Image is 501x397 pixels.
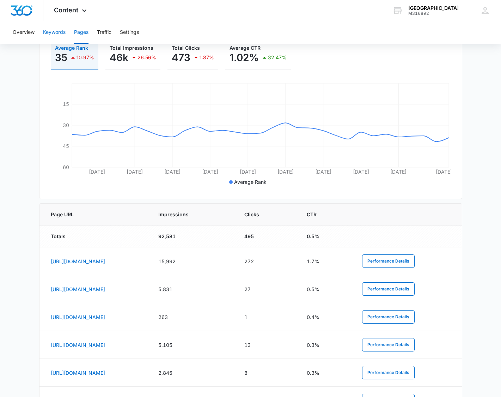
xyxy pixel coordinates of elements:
[298,225,354,247] td: 0.5%
[236,303,299,331] td: 1
[408,5,459,11] div: account name
[120,21,139,44] button: Settings
[298,303,354,331] td: 0.4%
[127,169,143,175] tspan: [DATE]
[63,122,69,128] tspan: 30
[307,211,335,218] span: CTR
[277,169,293,175] tspan: [DATE]
[150,247,236,275] td: 15,992
[97,21,111,44] button: Traffic
[164,169,181,175] tspan: [DATE]
[51,286,105,292] a: [URL][DOMAIN_NAME]
[63,164,69,170] tspan: 60
[77,55,94,60] p: 10.97%
[390,169,407,175] tspan: [DATE]
[230,52,259,63] p: 1.02%
[353,169,369,175] tspan: [DATE]
[435,169,452,175] tspan: [DATE]
[239,169,256,175] tspan: [DATE]
[89,169,105,175] tspan: [DATE]
[51,258,105,264] a: [URL][DOMAIN_NAME]
[150,331,236,359] td: 5,105
[51,314,105,320] a: [URL][DOMAIN_NAME]
[172,45,200,51] span: Total Clicks
[298,247,354,275] td: 1.7%
[43,21,66,44] button: Keywords
[51,211,132,218] span: Page URL
[74,21,88,44] button: Pages
[55,45,88,51] span: Average Rank
[234,179,267,185] span: Average Rank
[362,282,415,296] button: Performance Details
[110,45,153,51] span: Total Impressions
[268,55,287,60] p: 32.47%
[158,211,217,218] span: Impressions
[236,331,299,359] td: 13
[138,55,156,60] p: 26.56%
[362,338,415,351] button: Performance Details
[244,211,280,218] span: Clicks
[63,143,69,149] tspan: 45
[13,21,35,44] button: Overview
[150,303,236,331] td: 263
[39,225,150,247] td: Totals
[63,101,69,107] tspan: 15
[298,331,354,359] td: 0.3%
[200,55,214,60] p: 1.87%
[408,11,459,16] div: account id
[362,254,415,268] button: Performance Details
[230,45,261,51] span: Average CTR
[362,366,415,379] button: Performance Details
[51,342,105,348] a: [URL][DOMAIN_NAME]
[54,6,78,14] span: Content
[51,370,105,376] a: [URL][DOMAIN_NAME]
[236,225,299,247] td: 495
[150,359,236,387] td: 2,845
[236,359,299,387] td: 8
[55,52,67,63] p: 35
[110,52,128,63] p: 46k
[298,359,354,387] td: 0.3%
[172,52,190,63] p: 473
[298,275,354,303] td: 0.5%
[315,169,331,175] tspan: [DATE]
[202,169,218,175] tspan: [DATE]
[150,225,236,247] td: 92,581
[236,275,299,303] td: 27
[362,310,415,324] button: Performance Details
[150,275,236,303] td: 5,831
[236,247,299,275] td: 272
